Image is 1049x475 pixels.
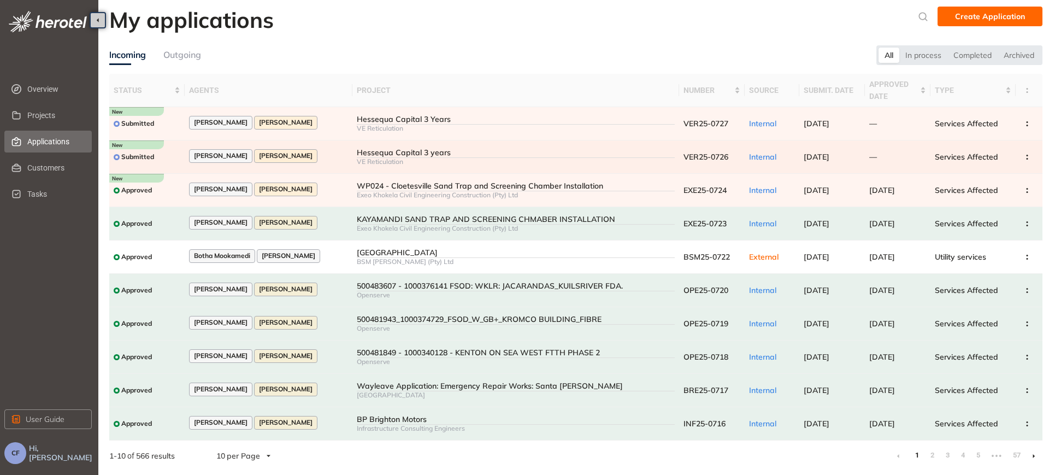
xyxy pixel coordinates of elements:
span: Hi, [PERSON_NAME] [29,444,94,462]
th: number [679,74,745,107]
img: logo [9,11,87,32]
div: Hessequa Capital 3 Years [357,115,674,124]
div: VE Reticulation [357,125,674,132]
span: Internal [749,119,776,128]
span: [PERSON_NAME] [259,419,313,426]
span: Services Affected [935,319,998,329]
li: 1 [911,447,922,465]
div: 500481849 - 1000340128 - KENTON ON SEA WEST FTTH PHASE 2 [357,348,674,357]
div: Outgoing [163,48,201,62]
div: Openserve [357,291,674,299]
th: submit. date [799,74,865,107]
span: External [749,252,779,262]
span: [PERSON_NAME] [259,385,313,393]
div: Exeo Khokela Civil Engineering Construction (Pty) Ltd [357,191,674,199]
span: type [935,84,1004,96]
span: [PERSON_NAME] [259,119,313,126]
span: [PERSON_NAME] [194,285,247,293]
span: [PERSON_NAME] [194,185,247,193]
span: Services Affected [935,219,998,228]
span: Create Application [955,10,1025,22]
span: [DATE] [804,152,829,162]
div: Wayleave Application: Emergency Repair Works: Santa [PERSON_NAME] [357,382,674,391]
span: Internal [749,385,776,395]
span: number [683,84,732,96]
div: BSM [PERSON_NAME] (Pty) Ltd [357,258,674,266]
span: User Guide [26,413,64,425]
span: Approved [121,286,152,294]
span: Approved [121,186,152,194]
span: BSM25-0722 [683,252,730,262]
span: BRE25-0717 [683,385,728,395]
span: VER25-0727 [683,119,728,128]
span: ••• [988,447,1005,465]
span: Internal [749,319,776,329]
span: [DATE] [869,285,895,295]
span: VER25-0726 [683,152,728,162]
span: [DATE] [804,119,829,128]
span: [PERSON_NAME] [259,185,313,193]
span: [PERSON_NAME] [259,152,313,160]
span: Submitted [121,120,154,127]
div: Openserve [357,325,674,332]
span: OPE25-0719 [683,319,728,329]
div: Openserve [357,358,674,366]
span: [DATE] [869,352,895,362]
span: EXE25-0723 [683,219,727,228]
button: CF [4,442,26,464]
a: 2 [927,447,938,464]
li: Next 5 Pages [988,447,1005,465]
span: [DATE] [869,252,895,262]
span: Approved [121,420,152,427]
span: [DATE] [804,319,829,329]
span: [PERSON_NAME] [194,152,247,160]
div: VE Reticulation [357,158,674,166]
a: 4 [957,447,968,464]
span: [PERSON_NAME] [194,219,247,226]
h2: My applications [109,7,274,33]
span: Customers [27,157,83,179]
th: status [109,74,185,107]
span: [PERSON_NAME] [194,419,247,426]
span: Services Affected [935,352,998,362]
span: [PERSON_NAME] [262,252,315,260]
div: 500483607 - 1000376141 FSOD: WKLR: JACARANDAS_KUILSRIVER FDA. [357,282,674,291]
span: Services Affected [935,152,998,162]
li: 57 [1010,447,1021,465]
span: Internal [749,419,776,429]
span: Services Affected [935,285,998,295]
a: 1 [911,447,922,464]
span: Approved [121,220,152,227]
span: Internal [749,219,776,228]
li: 2 [927,447,938,465]
span: [DATE] [804,419,829,429]
li: 3 [942,447,953,465]
a: 57 [1010,447,1021,464]
span: [DATE] [869,319,895,329]
span: [DATE] [804,219,829,228]
span: — [869,152,877,162]
div: All [879,48,899,63]
div: KAYAMANDI SAND TRAP AND SCREENING CHMABER INSTALLATION [357,215,674,224]
span: [DATE] [804,185,829,195]
span: Overview [27,78,83,100]
th: project [352,74,679,107]
span: INF25-0716 [683,419,726,429]
span: approved date [869,78,918,102]
span: Approved [121,320,152,327]
span: [DATE] [804,352,829,362]
span: EXE25-0724 [683,185,727,195]
span: Applications [27,131,83,153]
span: [PERSON_NAME] [194,319,247,326]
span: Utility services [935,252,986,262]
span: Internal [749,152,776,162]
div: 500481943_1000374729_FSOD_W_GB+_KROMCO BUILDING_FIBRE [357,315,674,324]
span: OPE25-0720 [683,285,728,295]
span: Tasks [27,183,83,205]
th: type [930,74,1016,107]
li: Next Page [1025,447,1042,465]
li: 4 [957,447,968,465]
span: Services Affected [935,185,998,195]
div: WP024 - Cloetesville Sand Trap and Screening Chamber Installation [357,181,674,191]
div: Archived [998,48,1040,63]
